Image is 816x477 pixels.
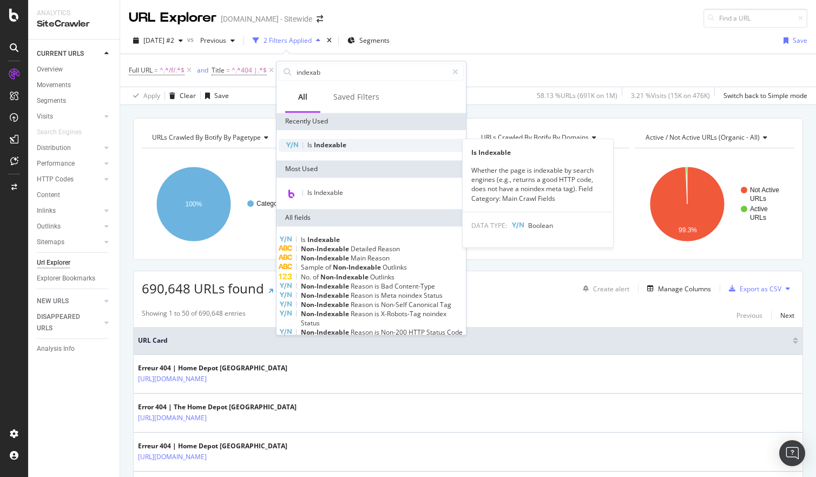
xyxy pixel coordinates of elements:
[723,91,807,100] div: Switch back to Simple mode
[194,65,212,75] button: and
[37,273,95,284] div: Explorer Bookmarks
[381,300,409,309] span: Non-Self
[381,291,398,300] span: Meta
[37,296,69,307] div: NEW URLS
[374,282,381,291] span: is
[37,273,112,284] a: Explorer Bookmarks
[307,188,343,197] span: Is Indexable
[301,272,313,282] span: No.
[780,309,794,322] button: Next
[138,441,287,451] div: Erreur 404 | Home Depot [GEOGRAPHIC_DATA]
[214,91,229,100] div: Save
[374,328,381,337] span: is
[381,282,394,291] span: Bad
[180,91,196,100] div: Clear
[383,263,407,272] span: Outlinks
[37,48,101,60] a: CURRENT URLS
[37,158,75,169] div: Performance
[351,291,374,300] span: Reason
[37,80,112,91] a: Movements
[370,272,394,282] span: Outlinks
[307,140,314,149] span: Is
[256,200,289,207] text: Category…
[325,35,334,46] div: times
[138,452,207,462] a: [URL][DOMAIN_NAME]
[374,310,381,319] span: is
[221,14,312,24] div: [DOMAIN_NAME] - Sitewide
[277,113,466,130] div: Recently Used
[37,127,82,138] div: Search Engines
[325,263,333,272] span: of
[394,282,435,291] span: Content-Type
[381,328,409,337] span: Non-200
[750,214,766,221] text: URLs
[37,111,53,122] div: Visits
[301,310,351,319] span: Non-Indexable
[37,142,71,154] div: Distribution
[129,87,160,104] button: Apply
[750,205,768,213] text: Active
[138,402,297,412] div: Error 404 | The Home Depot [GEOGRAPHIC_DATA]
[37,221,61,232] div: Outlinks
[463,148,613,157] div: Is Indexable
[138,374,207,384] a: [URL][DOMAIN_NAME]
[779,32,807,49] button: Save
[37,296,101,307] a: NEW URLS
[37,311,91,334] div: DISAPPEARED URLS
[142,279,264,297] span: 690,648 URLs found
[481,133,589,142] span: URLs Crawled By Botify By domains
[658,284,711,293] div: Manage Columns
[409,300,440,309] span: Canonical
[301,282,351,291] span: Non-Indexable
[374,291,381,300] span: is
[424,291,443,300] span: Status
[471,221,507,230] span: DATA TYPE:
[129,66,153,75] span: Full URL
[736,311,762,320] div: Previous
[779,440,805,466] div: Open Intercom Messenger
[138,336,790,345] span: URL Card
[37,127,93,138] a: Search Engines
[138,363,287,373] div: Erreur 404 | Home Depot [GEOGRAPHIC_DATA]
[301,291,351,300] span: Non-Indexable
[471,157,628,251] div: A chart.
[138,413,207,423] a: [URL][DOMAIN_NAME]
[643,282,711,295] button: Manage Columns
[37,237,101,248] a: Sitemaps
[301,300,351,309] span: Non-Indexable
[593,284,629,293] div: Create alert
[248,32,325,49] button: 2 Filters Applied
[646,133,760,142] span: Active / Not Active URLs (organic - all)
[37,221,101,232] a: Outlinks
[703,9,807,28] input: Find a URL
[277,160,466,178] div: Most Used
[37,174,74,185] div: HTTP Codes
[307,235,340,244] span: Indexable
[196,32,239,49] button: Previous
[750,186,779,194] text: Not Active
[635,157,792,251] div: A chart.
[37,343,75,355] div: Analysis Info
[37,257,70,269] div: Url Explorer
[197,66,208,75] div: and
[196,36,226,45] span: Previous
[320,272,370,282] span: Non-Indexable
[423,310,446,319] span: noindex
[313,272,320,282] span: of
[142,157,299,251] svg: A chart.
[142,309,246,322] div: Showing 1 to 50 of 690,648 entries
[301,254,351,263] span: Non-Indexable
[398,291,424,300] span: noindex
[578,280,629,297] button: Create alert
[37,142,101,154] a: Distribution
[37,80,71,91] div: Movements
[301,245,351,254] span: Non-Indexable
[381,310,423,319] span: X-Robots-Tag
[736,309,762,322] button: Previous
[351,245,378,254] span: Detailed
[374,300,381,309] span: is
[479,129,620,146] h4: URLs Crawled By Botify By domains
[37,257,112,269] a: Url Explorer
[440,300,451,309] span: Tag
